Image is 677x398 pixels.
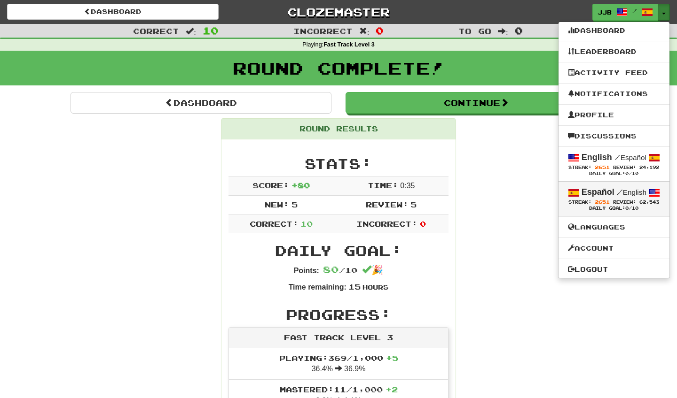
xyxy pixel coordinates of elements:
[614,153,646,161] small: Español
[233,4,444,20] a: Clozemaster
[368,181,398,190] span: Time:
[400,182,415,190] span: 0 : 35
[323,266,357,275] span: / 10
[280,385,398,394] span: Mastered: 11 / 1,000
[498,27,508,35] span: :
[359,27,370,35] span: :
[386,353,398,362] span: + 5
[293,26,353,36] span: Incorrect
[559,109,669,121] a: Profile
[559,263,669,276] a: Logout
[348,282,361,291] span: 15
[559,24,669,37] a: Dashboard
[7,4,219,20] a: Dashboard
[265,200,289,209] span: New:
[568,165,591,170] span: Streak:
[625,206,629,211] span: 0
[617,188,646,196] small: English
[203,25,219,36] span: 10
[133,26,179,36] span: Correct
[323,264,339,275] span: 80
[639,165,659,170] span: 24,192
[582,153,612,162] strong: English
[228,307,449,322] h2: Progress:
[362,283,388,291] small: Hours
[598,8,612,16] span: JJB
[639,199,659,205] span: 62,543
[71,92,331,114] a: Dashboard
[559,221,669,233] a: Languages
[250,219,299,228] span: Correct:
[323,41,375,48] strong: Fast Track Level 3
[186,27,196,35] span: :
[559,182,669,216] a: Español /English Streak: 2651 Review: 62,543 Daily Goal:0/10
[559,88,669,100] a: Notifications
[632,8,637,14] span: /
[559,242,669,254] a: Account
[279,353,398,362] span: Playing: 369 / 1,000
[252,181,289,190] span: Score:
[410,200,417,209] span: 5
[458,26,491,36] span: To go
[559,130,669,142] a: Discussions
[346,92,606,114] button: Continue
[625,171,629,176] span: 0
[386,385,398,394] span: + 2
[362,265,383,275] span: 🎉
[559,46,669,58] a: Leaderboard
[613,165,636,170] span: Review:
[559,147,669,181] a: English /Español Streak: 2651 Review: 24,192 Daily Goal:0/10
[613,199,636,205] span: Review:
[568,199,591,205] span: Streak:
[568,206,660,212] div: Daily Goal: /10
[376,25,384,36] span: 0
[568,171,660,177] div: Daily Goal: /10
[595,199,610,205] span: 2651
[291,200,298,209] span: 5
[420,219,426,228] span: 0
[289,283,346,291] strong: Time remaining:
[356,219,417,228] span: Incorrect:
[617,188,623,196] span: /
[515,25,523,36] span: 0
[291,181,310,190] span: + 80
[229,328,448,348] div: Fast Track Level 3
[582,187,614,197] strong: Español
[366,200,409,209] span: Review:
[300,219,313,228] span: 10
[228,156,449,171] h2: Stats:
[614,153,621,161] span: /
[228,243,449,258] h2: Daily Goal:
[559,67,669,79] a: Activity Feed
[595,164,610,170] span: 2651
[3,59,674,77] h1: Round Complete!
[221,119,456,139] div: Round Results
[592,4,658,21] a: JJB /
[229,348,448,380] li: 36.4% 36.9%
[294,267,319,275] strong: Points:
